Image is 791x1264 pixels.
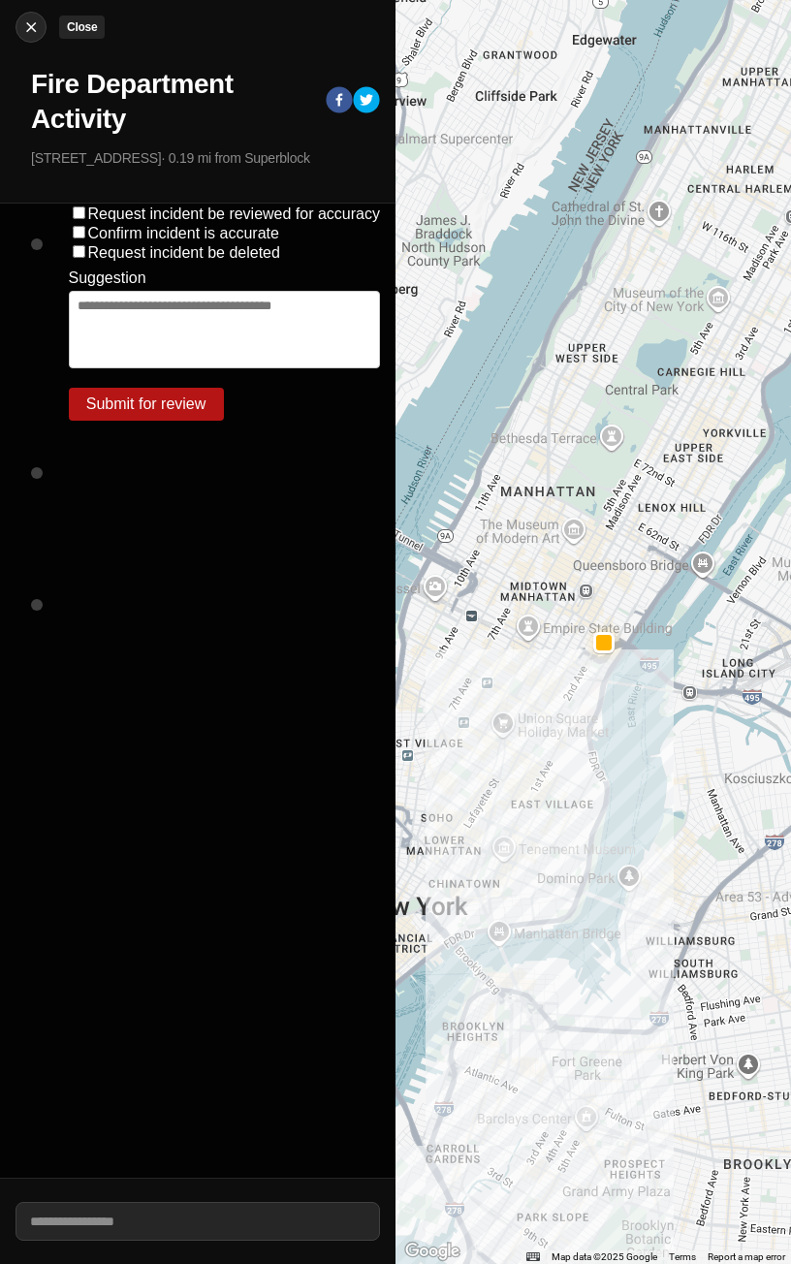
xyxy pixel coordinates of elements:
[669,1251,696,1262] a: Terms (opens in new tab)
[552,1251,657,1262] span: Map data ©2025 Google
[526,1250,540,1264] button: Keyboard shortcuts
[400,1239,464,1264] img: Google
[353,86,380,117] button: twitter
[88,225,279,241] label: Confirm incident is accurate
[88,205,381,222] label: Request incident be reviewed for accuracy
[67,20,97,34] small: Close
[326,86,353,117] button: facebook
[400,1239,464,1264] a: Open this area in Google Maps (opens a new window)
[21,17,41,37] img: cancel
[69,269,146,287] label: Suggestion
[69,388,224,421] button: Submit for review
[16,12,47,43] button: cancelClose
[88,244,280,261] label: Request incident be deleted
[708,1251,785,1262] a: Report a map error
[31,67,310,137] h1: Fire Department Activity
[31,148,380,168] p: [STREET_ADDRESS] · 0.19 mi from Superblock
